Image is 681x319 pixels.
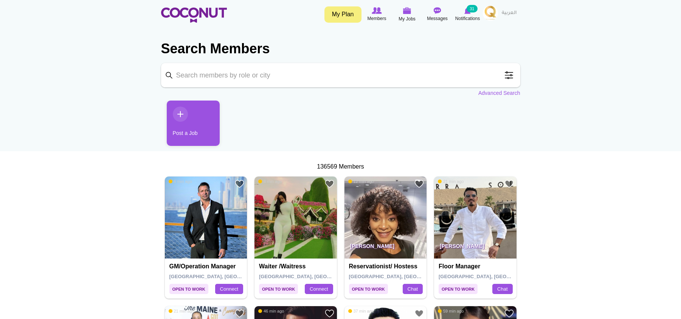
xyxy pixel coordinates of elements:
[161,8,227,23] img: Home
[399,15,416,23] span: My Jobs
[362,6,392,23] a: Browse Members Members
[464,7,471,14] img: Notifications
[161,40,520,58] h2: Search Members
[169,308,194,314] span: 21 min ago
[167,101,220,146] a: Post a Job
[349,274,457,279] span: [GEOGRAPHIC_DATA], [GEOGRAPHIC_DATA]
[498,6,520,21] a: العربية
[427,15,448,22] span: Messages
[324,6,361,23] a: My Plan
[235,309,244,318] a: Add to Favourites
[372,7,382,14] img: Browse Members
[161,163,520,171] div: 136569 Members
[439,284,478,294] span: Open to Work
[259,284,298,294] span: Open to Work
[453,6,483,23] a: Notifications Notifications 31
[258,308,284,314] span: 46 min ago
[414,309,424,318] a: Add to Favourites
[392,6,422,23] a: My Jobs My Jobs
[438,308,464,314] span: 59 min ago
[169,284,208,294] span: Open to Work
[434,7,441,14] img: Messages
[478,89,520,97] a: Advanced Search
[439,263,514,270] h4: Floor Manager
[215,284,243,294] a: Connect
[259,274,367,279] span: [GEOGRAPHIC_DATA], [GEOGRAPHIC_DATA]
[348,179,374,184] span: 12 min ago
[504,179,514,189] a: Add to Favourites
[161,63,520,87] input: Search members by role or city
[258,179,282,184] span: 8 min ago
[467,5,477,12] small: 31
[161,101,214,152] li: 1 / 1
[169,274,277,279] span: [GEOGRAPHIC_DATA], [GEOGRAPHIC_DATA]
[438,179,464,184] span: 21 min ago
[325,309,334,318] a: Add to Favourites
[349,284,388,294] span: Open to Work
[349,263,424,270] h4: Reservationist/ Hostess
[348,308,374,314] span: 37 min ago
[455,15,480,22] span: Notifications
[504,309,514,318] a: Add to Favourites
[367,15,386,22] span: Members
[439,274,546,279] span: [GEOGRAPHIC_DATA], [GEOGRAPHIC_DATA]
[305,284,333,294] a: Connect
[325,179,334,189] a: Add to Favourites
[403,7,411,14] img: My Jobs
[414,179,424,189] a: Add to Favourites
[169,263,245,270] h4: GM/Operation manager
[492,284,512,294] a: Chat
[259,263,334,270] h4: Waiter /Waitress
[403,284,423,294] a: Chat
[169,179,192,184] span: 6 min ago
[422,6,453,23] a: Messages Messages
[344,237,427,259] p: [PERSON_NAME]
[434,237,517,259] p: [PERSON_NAME]
[235,179,244,189] a: Add to Favourites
